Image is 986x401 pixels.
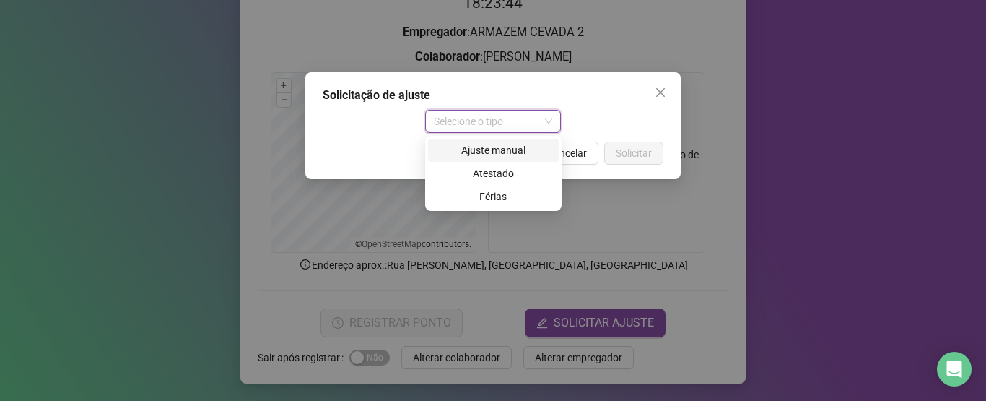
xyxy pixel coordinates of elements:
[437,142,550,158] div: Ajuste manual
[937,352,972,387] div: Open Intercom Messenger
[428,162,559,185] div: Atestado
[434,111,553,132] span: Selecione o tipo
[428,139,559,162] div: Ajuste manual
[437,189,550,204] div: Férias
[649,81,672,104] button: Close
[437,165,550,181] div: Atestado
[323,87,663,104] div: Solicitação de ajuste
[655,87,666,98] span: close
[604,142,663,165] button: Solicitar
[536,142,598,165] button: Cancelar
[547,145,587,161] span: Cancelar
[428,185,559,208] div: Férias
